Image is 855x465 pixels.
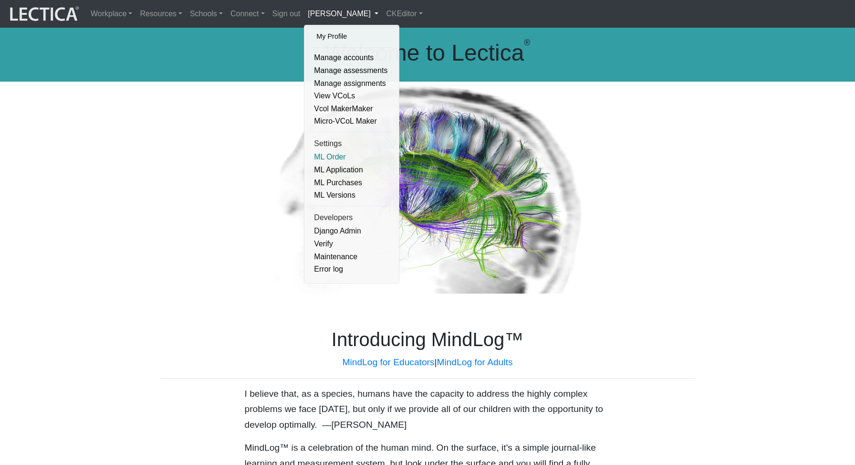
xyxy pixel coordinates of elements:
a: Error log [312,263,393,276]
p: | [160,355,695,370]
a: ML Versions [312,189,393,202]
p: I believe that, as a species, humans have the capacity to address the highly complex problems we ... [245,386,611,433]
a: ML Order [312,151,393,164]
img: lecticalive [8,5,79,23]
a: MindLog for Adults [437,357,513,367]
a: Workplace [87,4,136,24]
a: Maintenance [312,251,393,264]
a: CKEditor [382,4,426,24]
a: ML Purchases [312,177,393,190]
a: Schools [186,4,227,24]
a: MindLog for Educators [343,357,435,367]
a: Manage accounts [312,52,393,64]
a: Connect [227,4,269,24]
a: Resources [136,4,186,24]
a: Sign out [269,4,304,24]
a: My Profile [314,31,390,42]
li: Developers [312,210,393,225]
img: Human Connectome Project Image [269,82,586,294]
a: Vcol MakerMaker [312,103,393,116]
a: Micro-VCoL Maker [312,115,393,128]
a: [PERSON_NAME] [304,4,382,24]
a: Manage assessments [312,64,393,77]
a: Manage assignments [312,77,393,90]
a: ML Application [312,164,393,177]
a: View VCoLs [312,90,393,103]
a: Django Admin [312,225,393,238]
li: Settings [312,136,393,151]
a: Verify [312,238,393,251]
sup: ® [524,38,530,47]
h1: Introducing MindLog™ [160,328,695,351]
